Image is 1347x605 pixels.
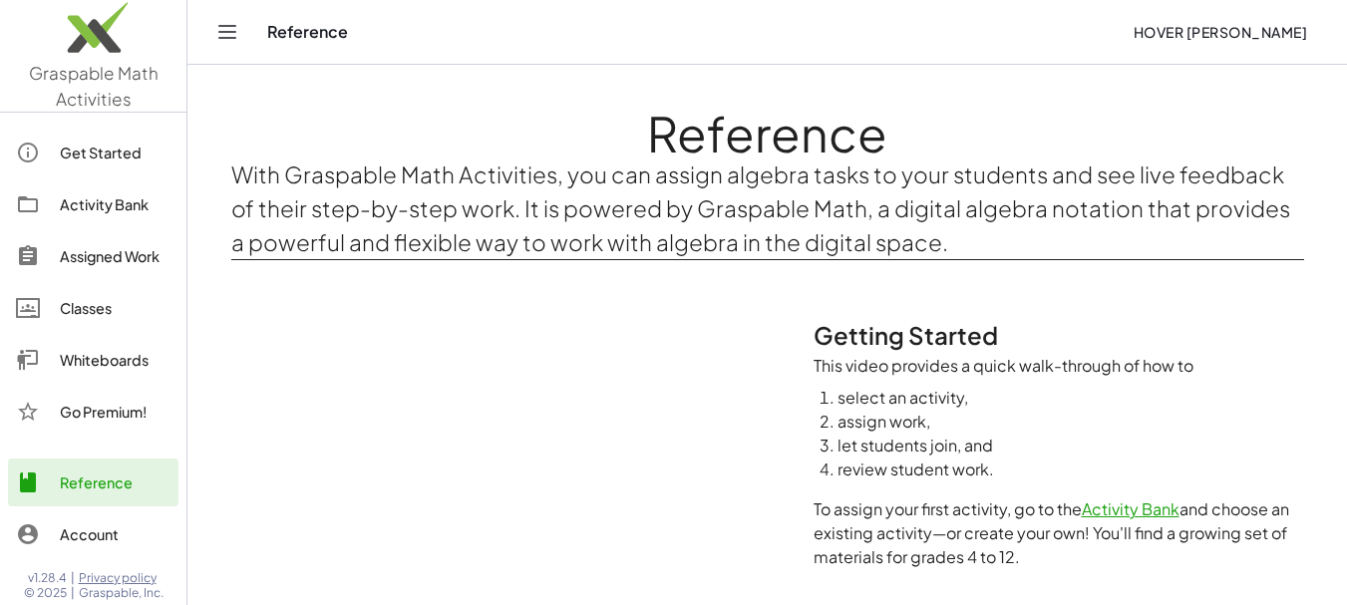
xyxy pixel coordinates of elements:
a: Activity Bank [1082,498,1179,519]
li: assign work, [838,410,1304,434]
a: Account [8,510,178,558]
span: Graspable Math Activities [29,62,159,110]
p: This video provides a quick walk-through of how to [814,354,1304,378]
p: To assign your first activity, go to the and choose an existing activity—or create your own! You'... [814,497,1304,569]
a: Classes [8,284,178,332]
span: Graspable, Inc. [79,585,164,601]
a: Whiteboards [8,336,178,384]
h2: Getting Started [814,320,1304,351]
li: select an activity, [838,386,1304,410]
span: | [71,585,75,601]
div: Classes [60,296,170,320]
div: Reference [60,470,170,494]
button: Hover [PERSON_NAME] [1117,14,1323,50]
h1: Reference [231,109,1304,158]
a: Activity Bank [8,180,178,228]
a: Privacy policy [79,570,164,586]
span: © 2025 [24,585,67,601]
p: With Graspable Math Activities, you can assign algebra tasks to your students and see live feedba... [231,158,1304,259]
div: Go Premium! [60,400,170,424]
span: Hover [PERSON_NAME] [1133,23,1307,41]
a: Get Started [8,129,178,176]
div: Assigned Work [60,244,170,268]
span: | [71,570,75,586]
li: let students join, and [838,434,1304,457]
div: Account [60,522,170,546]
span: v1.28.4 [28,570,67,586]
button: Toggle navigation [211,16,243,48]
div: Whiteboards [60,348,170,372]
a: Reference [8,458,178,506]
div: Activity Bank [60,192,170,216]
div: Get Started [60,141,170,164]
a: Assigned Work [8,232,178,280]
li: review student work. [838,457,1304,481]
